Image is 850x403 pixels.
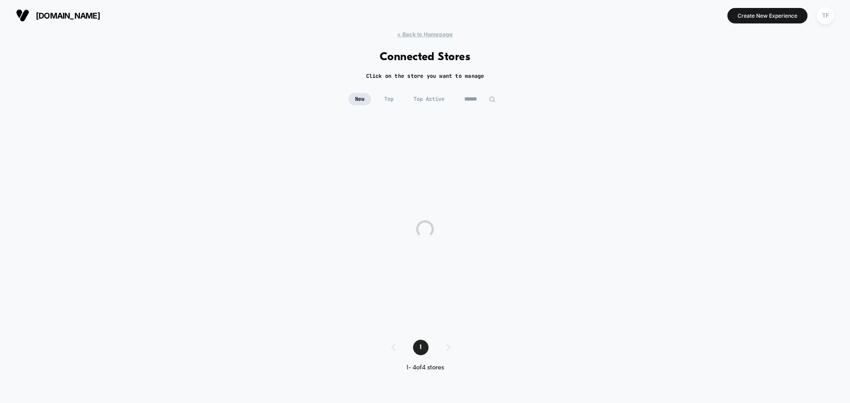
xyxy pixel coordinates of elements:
[397,31,452,38] span: < Back to Homepage
[366,73,484,80] h2: Click on the store you want to manage
[407,93,451,105] span: Top Active
[13,8,103,23] button: [DOMAIN_NAME]
[16,9,29,22] img: Visually logo
[817,7,834,24] div: TF
[727,8,807,23] button: Create New Experience
[489,96,495,103] img: edit
[378,93,400,105] span: Top
[814,7,837,25] button: TF
[348,93,371,105] span: New
[36,11,100,20] span: [DOMAIN_NAME]
[380,51,471,64] h1: Connected Stores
